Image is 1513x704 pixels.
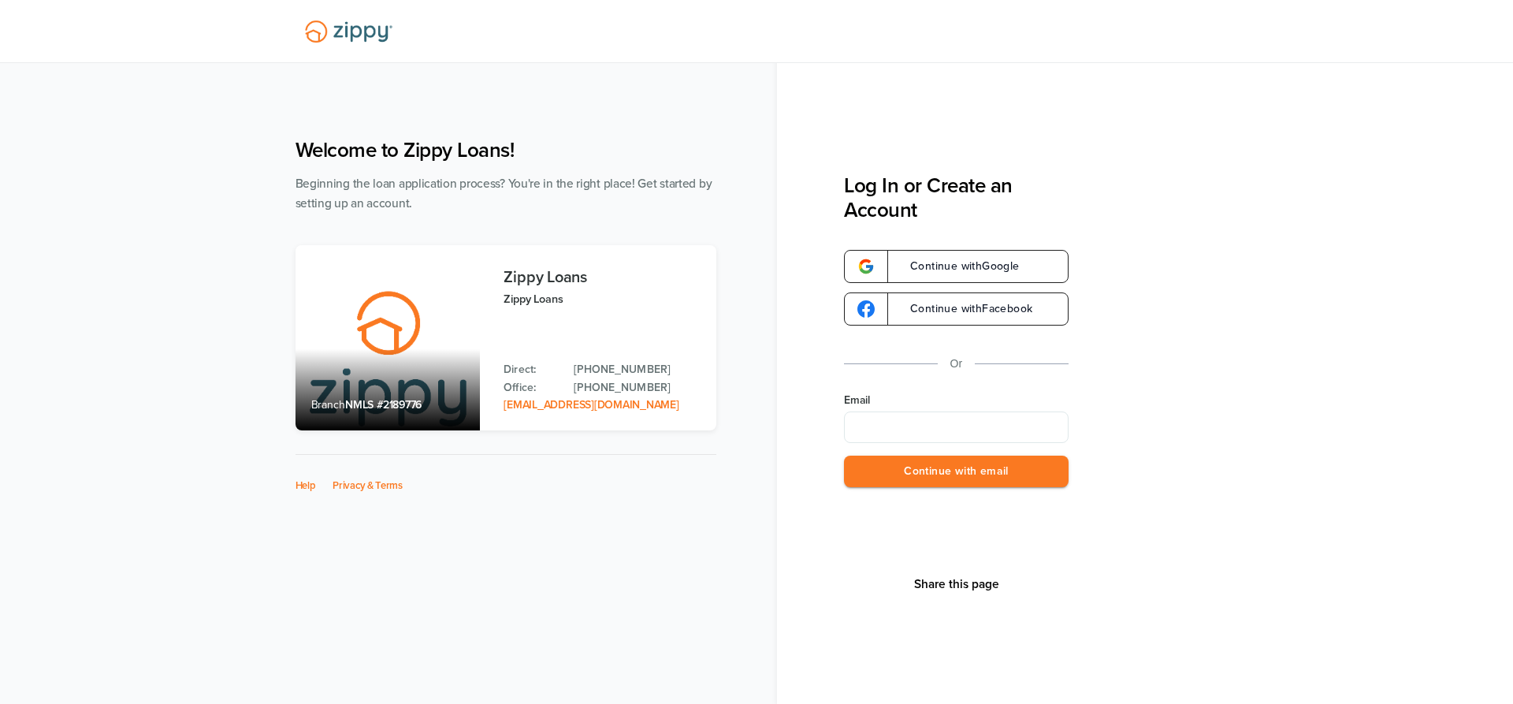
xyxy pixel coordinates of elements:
h3: Zippy Loans [504,269,700,286]
img: google-logo [857,300,875,318]
a: google-logoContinue withGoogle [844,250,1069,283]
span: Continue with Facebook [894,304,1032,315]
p: Zippy Loans [504,290,700,308]
img: google-logo [857,258,875,275]
button: Continue with email [844,456,1069,488]
input: Email Address [844,412,1069,443]
h1: Welcome to Zippy Loans! [296,138,716,162]
span: Branch [311,398,346,412]
span: Continue with Google [894,261,1020,272]
span: NMLS #2189776 [345,398,422,412]
a: google-logoContinue withFacebook [844,292,1069,326]
a: Email Address: zippyguide@zippymh.com [504,398,678,412]
h3: Log In or Create an Account [844,173,1069,222]
p: Or [950,354,963,374]
label: Email [844,393,1069,408]
a: Office Phone: 512-975-2947 [574,379,700,397]
span: Beginning the loan application process? You're in the right place! Get started by setting up an a... [296,177,712,210]
button: Share This Page [909,576,1004,592]
a: Privacy & Terms [333,479,403,492]
a: Direct Phone: 512-975-2947 [574,361,700,378]
img: Lender Logo [296,13,402,50]
p: Office: [504,379,558,397]
a: Help [296,479,316,492]
p: Direct: [504,361,558,378]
